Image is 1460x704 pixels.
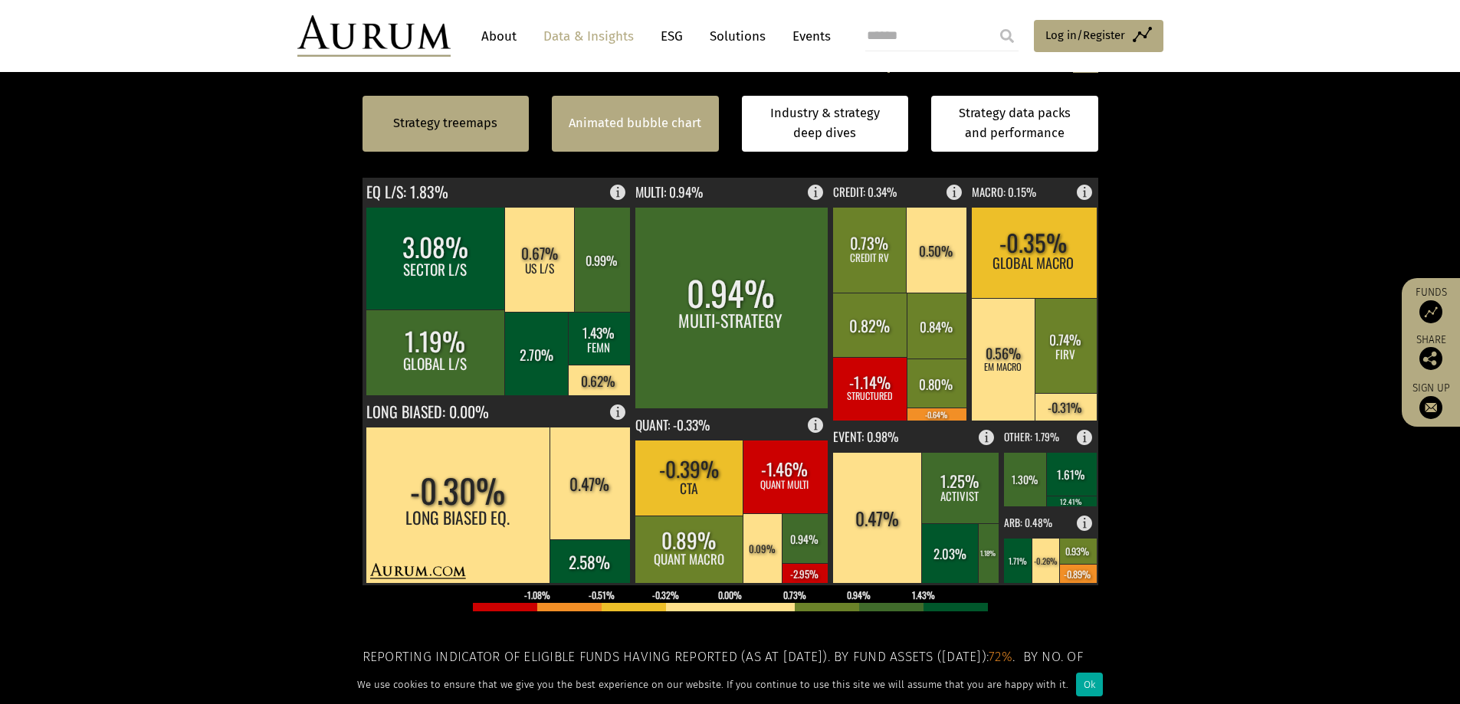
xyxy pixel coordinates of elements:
[989,649,1012,665] span: 72%
[742,96,909,152] a: Industry & strategy deep dives
[1076,673,1103,696] div: Ok
[931,96,1098,152] a: Strategy data packs and performance
[785,22,831,51] a: Events
[569,113,701,133] a: Animated bubble chart
[297,15,451,57] img: Aurum
[1409,335,1452,370] div: Share
[1409,286,1452,323] a: Funds
[1419,347,1442,370] img: Share this post
[702,22,773,51] a: Solutions
[474,22,524,51] a: About
[363,647,1098,688] h5: Reporting indicator of eligible funds having reported (as at [DATE]). By fund assets ([DATE]): . ...
[1419,300,1442,323] img: Access Funds
[992,21,1022,51] input: Submit
[1409,381,1452,419] a: Sign up
[1045,26,1125,44] span: Log in/Register
[1419,396,1442,419] img: Sign up to our newsletter
[393,113,497,133] a: Strategy treemaps
[653,22,691,51] a: ESG
[1034,20,1163,52] a: Log in/Register
[536,22,641,51] a: Data & Insights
